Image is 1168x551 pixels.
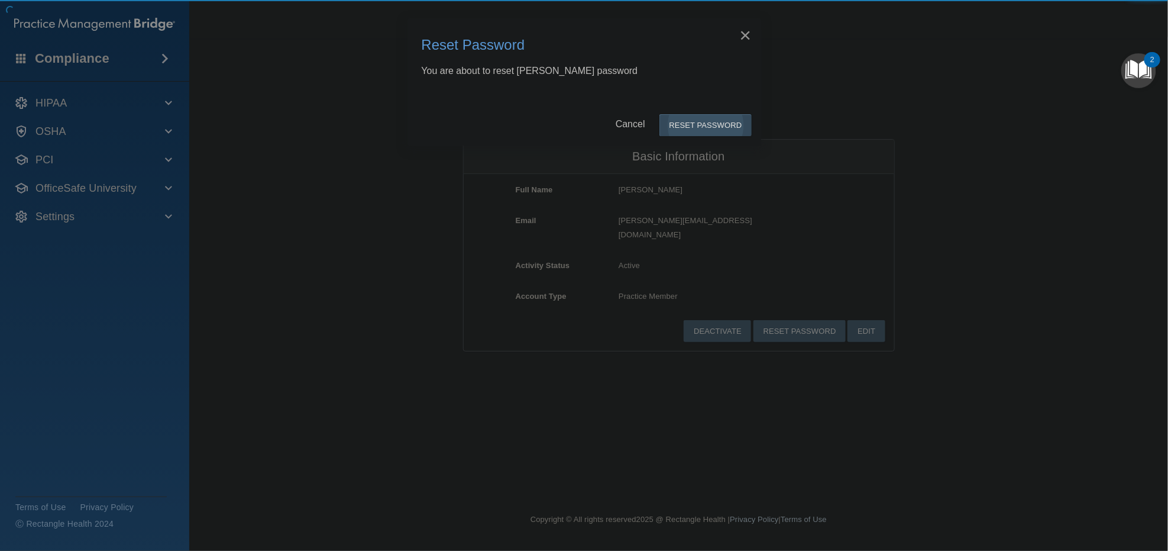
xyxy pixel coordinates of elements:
button: Open Resource Center, 2 new notifications [1121,53,1156,88]
button: Reset Password [659,114,752,136]
a: Cancel [616,119,645,129]
span: × [740,24,752,46]
div: 2 [1150,60,1154,75]
div: You are about to reset [PERSON_NAME] password [422,65,737,78]
div: Reset Password [422,28,698,62]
